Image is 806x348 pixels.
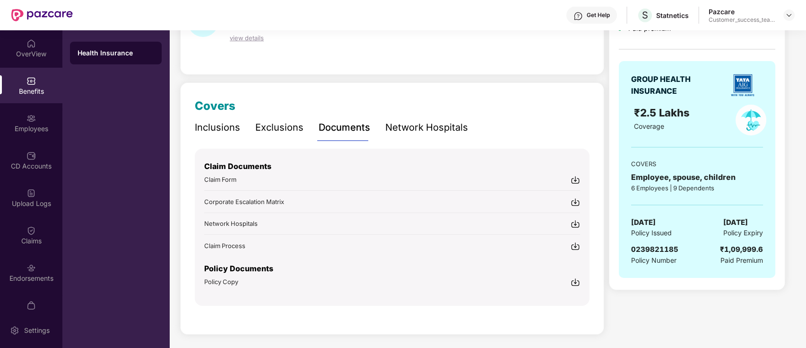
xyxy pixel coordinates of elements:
p: Policy Documents [204,263,580,275]
span: Corporate Escalation Matrix [204,198,284,205]
img: svg+xml;base64,PHN2ZyBpZD0iTXlfT3JkZXJzIiBkYXRhLW5hbWU9Ik15IE9yZGVycyIgeG1sbnM9Imh0dHA6Ly93d3cudz... [26,301,36,310]
span: Policy Copy [204,278,238,286]
div: Get Help [587,11,610,19]
span: Network Hospitals [204,220,258,227]
div: GROUP HEALTH INSURANCE [631,73,714,97]
span: Policy Number [631,256,676,264]
img: svg+xml;base64,PHN2ZyBpZD0iU2V0dGluZy0yMHgyMCIgeG1sbnM9Imh0dHA6Ly93d3cudzMub3JnLzIwMDAvc3ZnIiB3aW... [10,326,19,335]
img: svg+xml;base64,PHN2ZyBpZD0iVXBsb2FkX0xvZ3MiIGRhdGEtbmFtZT0iVXBsb2FkIExvZ3MiIHhtbG5zPSJodHRwOi8vd3... [26,188,36,198]
span: Policy Expiry [723,228,763,238]
span: Claim Process [204,242,245,250]
div: 6 Employees | 9 Dependents [631,183,763,193]
div: Customer_success_team_lead [709,16,775,24]
span: ₹2.5 Lakhs [634,107,693,119]
img: svg+xml;base64,PHN2ZyBpZD0iRG93bmxvYWQtMjR4MjQiIHhtbG5zPSJodHRwOi8vd3d3LnczLm9yZy8yMDAwL3N2ZyIgd2... [571,277,580,287]
div: Documents [319,120,370,135]
p: Claim Documents [204,161,580,172]
span: S [642,9,648,21]
img: svg+xml;base64,PHN2ZyBpZD0iRG93bmxvYWQtMjR4MjQiIHhtbG5zPSJodHRwOi8vd3d3LnczLm9yZy8yMDAwL3N2ZyIgd2... [571,197,580,207]
div: Pazcare [709,7,775,16]
div: Statnetics [656,11,689,20]
span: 0239821185 [631,245,678,254]
span: Coverage [634,122,664,130]
span: Covers [195,99,235,113]
div: Exclusions [255,120,303,135]
span: Shared C.D balance [230,23,292,31]
img: svg+xml;base64,PHN2ZyBpZD0iSGVscC0zMngzMiIgeG1sbnM9Imh0dHA6Ly93d3cudzMub3JnLzIwMDAvc3ZnIiB3aWR0aD... [573,11,583,21]
img: svg+xml;base64,PHN2ZyBpZD0iQ0RfQWNjb3VudHMiIGRhdGEtbmFtZT0iQ0QgQWNjb3VudHMiIHhtbG5zPSJodHRwOi8vd3... [26,151,36,161]
img: svg+xml;base64,PHN2ZyBpZD0iRHJvcGRvd24tMzJ4MzIiIHhtbG5zPSJodHRwOi8vd3d3LnczLm9yZy8yMDAwL3N2ZyIgd2... [785,11,793,19]
img: svg+xml;base64,PHN2ZyBpZD0iSG9tZSIgeG1sbnM9Imh0dHA6Ly93d3cudzMub3JnLzIwMDAvc3ZnIiB3aWR0aD0iMjAiIG... [26,39,36,48]
img: svg+xml;base64,PHN2ZyBpZD0iRW5kb3JzZW1lbnRzIiB4bWxucz0iaHR0cDovL3d3dy53My5vcmcvMjAwMC9zdmciIHdpZH... [26,263,36,273]
img: policyIcon [736,105,766,135]
img: svg+xml;base64,PHN2ZyBpZD0iQ2xhaW0iIHhtbG5zPSJodHRwOi8vd3d3LnczLm9yZy8yMDAwL3N2ZyIgd2lkdGg9IjIwIi... [26,226,36,235]
div: Employee, spouse, children [631,171,763,183]
span: Paid Premium [720,255,763,266]
img: svg+xml;base64,PHN2ZyBpZD0iRW1wbG95ZWVzIiB4bWxucz0iaHR0cDovL3d3dy53My5vcmcvMjAwMC9zdmciIHdpZHRoPS... [26,114,36,123]
span: [DATE] [631,217,656,228]
img: New Pazcare Logo [11,9,73,21]
div: Network Hospitals [385,120,468,135]
span: Claim Form [204,176,236,183]
img: svg+xml;base64,PHN2ZyBpZD0iRG93bmxvYWQtMjR4MjQiIHhtbG5zPSJodHRwOi8vd3d3LnczLm9yZy8yMDAwL3N2ZyIgd2... [571,241,580,251]
div: Health Insurance [78,48,154,58]
img: svg+xml;base64,PHN2ZyBpZD0iQmVuZWZpdHMiIHhtbG5zPSJodHRwOi8vd3d3LnczLm9yZy8yMDAwL3N2ZyIgd2lkdGg9Ij... [26,76,36,86]
div: ₹1,09,999.6 [720,244,763,255]
img: svg+xml;base64,PHN2ZyBpZD0iRG93bmxvYWQtMjR4MjQiIHhtbG5zPSJodHRwOi8vd3d3LnczLm9yZy8yMDAwL3N2ZyIgd2... [571,175,580,185]
div: Inclusions [195,120,240,135]
span: view details [230,34,264,42]
img: svg+xml;base64,PHN2ZyBpZD0iRG93bmxvYWQtMjR4MjQiIHhtbG5zPSJodHRwOi8vd3d3LnczLm9yZy8yMDAwL3N2ZyIgd2... [571,219,580,229]
span: [DATE] [723,217,748,228]
img: insurerLogo [726,69,759,102]
div: Settings [21,326,52,335]
span: Policy Issued [631,228,672,238]
div: COVERS [631,159,763,169]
